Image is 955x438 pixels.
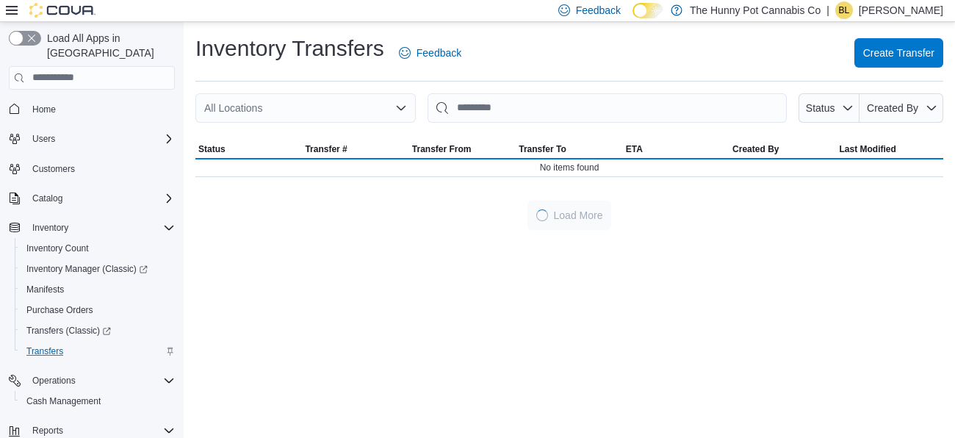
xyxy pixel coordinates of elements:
button: LoadingLoad More [527,201,612,230]
button: Manifests [15,279,181,300]
a: Customers [26,160,81,178]
span: Dark Mode [633,18,633,19]
a: Purchase Orders [21,301,99,319]
button: Purchase Orders [15,300,181,320]
button: Create Transfer [854,38,943,68]
span: Feedback [417,46,461,60]
button: Transfer To [516,140,622,158]
span: Feedback [576,3,621,18]
span: Transfer # [305,143,347,155]
a: Inventory Count [21,240,95,257]
button: Status [799,93,860,123]
a: Transfers (Classic) [15,320,181,341]
span: Customers [32,163,75,175]
span: Home [32,104,56,115]
button: Cash Management [15,391,181,412]
button: Inventory [3,218,181,238]
button: Operations [3,370,181,391]
span: Loading [535,209,549,223]
p: [PERSON_NAME] [859,1,943,19]
span: Status [198,143,226,155]
span: Created By [867,102,918,114]
button: Status [195,140,302,158]
button: Created By [729,140,836,158]
button: Inventory Count [15,238,181,259]
a: Inventory Manager (Classic) [15,259,181,279]
div: Branden Lalonde [835,1,853,19]
input: Dark Mode [633,3,663,18]
p: | [826,1,829,19]
span: Operations [32,375,76,387]
a: Inventory Manager (Classic) [21,260,154,278]
span: Cash Management [26,395,101,407]
button: Last Modified [837,140,943,158]
span: Inventory Count [26,243,89,254]
a: Home [26,101,62,118]
span: Transfers [21,342,175,360]
span: Inventory [32,222,68,234]
span: Purchase Orders [21,301,175,319]
span: Reports [32,425,63,437]
span: Load More [554,208,603,223]
span: Cash Management [21,392,175,410]
a: Feedback [393,38,467,68]
h1: Inventory Transfers [195,34,384,63]
span: Home [26,100,175,118]
a: Manifests [21,281,70,298]
a: Transfers (Classic) [21,322,117,340]
span: Catalog [26,190,175,207]
span: Manifests [21,281,175,298]
button: Catalog [26,190,68,207]
button: Transfers [15,341,181,362]
span: Create Transfer [863,46,934,60]
button: Open list of options [395,102,407,114]
span: Users [26,130,175,148]
span: Transfer To [519,143,566,155]
button: Users [3,129,181,149]
span: Transfers [26,345,63,357]
span: ETA [626,143,643,155]
span: Manifests [26,284,64,295]
a: Cash Management [21,392,107,410]
span: Last Modified [840,143,896,155]
span: Customers [26,159,175,178]
span: Purchase Orders [26,304,93,316]
button: Home [3,98,181,120]
button: Customers [3,158,181,179]
button: Created By [860,93,943,123]
p: The Hunny Pot Cannabis Co [690,1,821,19]
span: Operations [26,372,175,389]
img: Cova [29,3,95,18]
span: BL [839,1,850,19]
button: Transfer # [302,140,408,158]
span: Catalog [32,193,62,204]
span: No items found [540,162,599,173]
span: Inventory Manager (Classic) [21,260,175,278]
span: Inventory [26,219,175,237]
a: Transfers [21,342,69,360]
span: Inventory Count [21,240,175,257]
span: Load All Apps in [GEOGRAPHIC_DATA] [41,31,175,60]
span: Status [806,102,835,114]
button: Catalog [3,188,181,209]
button: ETA [623,140,729,158]
span: Transfers (Classic) [26,325,111,337]
button: Operations [26,372,82,389]
button: Transfer From [409,140,516,158]
input: This is a search bar. After typing your query, hit enter to filter the results lower in the page. [428,93,787,123]
button: Inventory [26,219,74,237]
span: Inventory Manager (Classic) [26,263,148,275]
span: Created By [732,143,779,155]
span: Transfers (Classic) [21,322,175,340]
span: Users [32,133,55,145]
button: Users [26,130,61,148]
span: Transfer From [412,143,472,155]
